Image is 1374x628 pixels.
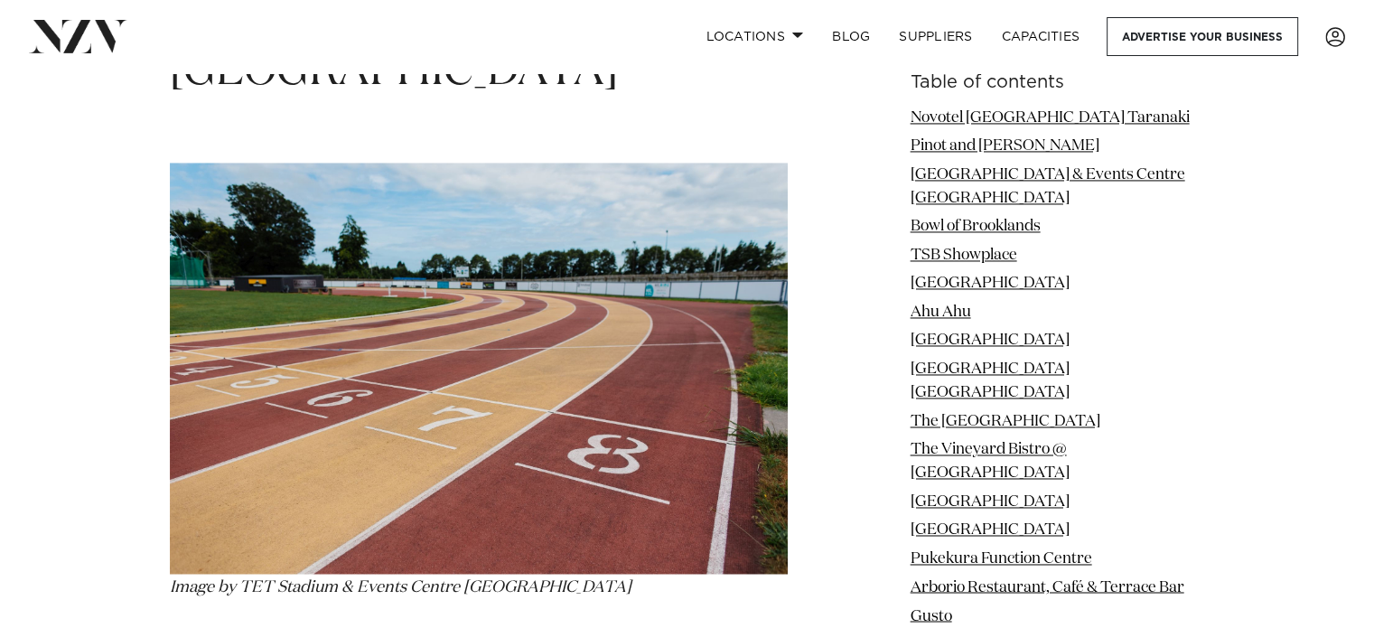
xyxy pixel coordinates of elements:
[884,17,986,56] a: SUPPLIERS
[1107,17,1298,56] a: Advertise your business
[911,579,1184,595] a: Arborio Restaurant, Café & Terrace Bar
[911,220,1041,235] a: Bowl of Brooklands
[911,442,1070,481] a: The Vineyard Bistro @ [GEOGRAPHIC_DATA]
[911,551,1092,567] a: Pukekura Function Centre
[911,414,1100,429] a: The [GEOGRAPHIC_DATA]
[911,277,1070,292] a: [GEOGRAPHIC_DATA]
[911,361,1070,400] a: [GEOGRAPHIC_DATA] [GEOGRAPHIC_DATA]
[911,523,1070,539] a: [GEOGRAPHIC_DATA]
[987,17,1095,56] a: Capacities
[911,248,1017,263] a: TSB Showplace
[911,167,1185,206] a: [GEOGRAPHIC_DATA] & Events Centre [GEOGRAPHIC_DATA]
[911,608,952,623] a: Gusto
[911,494,1070,510] a: [GEOGRAPHIC_DATA]
[911,110,1190,126] a: Novotel [GEOGRAPHIC_DATA] Taranaki
[170,578,631,595] span: Image by TET Stadium & Events Centre [GEOGRAPHIC_DATA]
[911,73,1205,92] h6: Table of contents
[911,333,1070,349] a: [GEOGRAPHIC_DATA]
[911,305,971,320] a: Ahu Ahu
[29,20,127,52] img: nzv-logo.png
[691,17,818,56] a: Locations
[911,138,1099,154] a: Pinot and [PERSON_NAME]
[818,17,884,56] a: BLOG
